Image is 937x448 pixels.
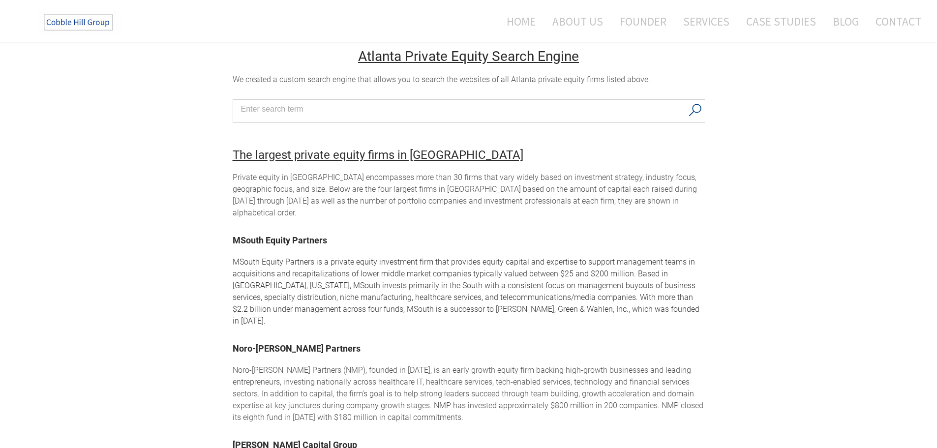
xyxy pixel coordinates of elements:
[233,257,699,326] span: MSouth Equity Partners is a private equity investment firm that provides equity capital and exper...
[492,8,543,34] a: Home
[233,172,705,219] div: Private equity in [GEOGRAPHIC_DATA] encompasses more than 30 firms that vary widely based on inve...
[233,364,705,423] div: Noro-[PERSON_NAME] Partners (NMP), founded in [DATE], is an early growth equity firm backing high...
[825,8,866,34] a: Blog
[676,8,737,34] a: Services
[868,8,921,34] a: Contact
[739,8,823,34] a: Case Studies
[358,48,579,64] u: Atlanta Private Equity Search Engine
[233,343,361,354] font: Noro-[PERSON_NAME] Partners
[545,8,610,34] a: About Us
[241,102,683,117] input: Search input
[612,8,674,34] a: Founder
[685,100,705,120] button: Search
[233,235,327,245] a: MSouth Equity Partners
[233,74,705,86] div: We created a custom search engine that allows you to search the websites of all Atlanta private e...
[233,148,523,162] font: The largest private equity firms in [GEOGRAPHIC_DATA]
[37,10,121,35] img: The Cobble Hill Group LLC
